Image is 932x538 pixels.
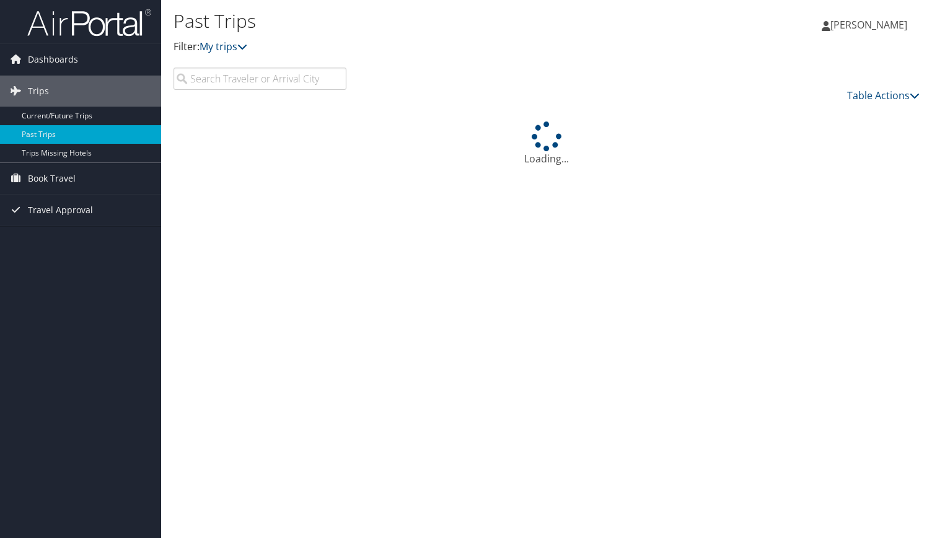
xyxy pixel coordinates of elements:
input: Search Traveler or Arrival City [174,68,346,90]
a: Table Actions [847,89,920,102]
span: Book Travel [28,163,76,194]
div: Loading... [174,121,920,166]
h1: Past Trips [174,8,671,34]
img: airportal-logo.png [27,8,151,37]
p: Filter: [174,39,671,55]
span: Dashboards [28,44,78,75]
span: [PERSON_NAME] [830,18,907,32]
span: Trips [28,76,49,107]
span: Travel Approval [28,195,93,226]
a: My trips [200,40,247,53]
a: [PERSON_NAME] [822,6,920,43]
